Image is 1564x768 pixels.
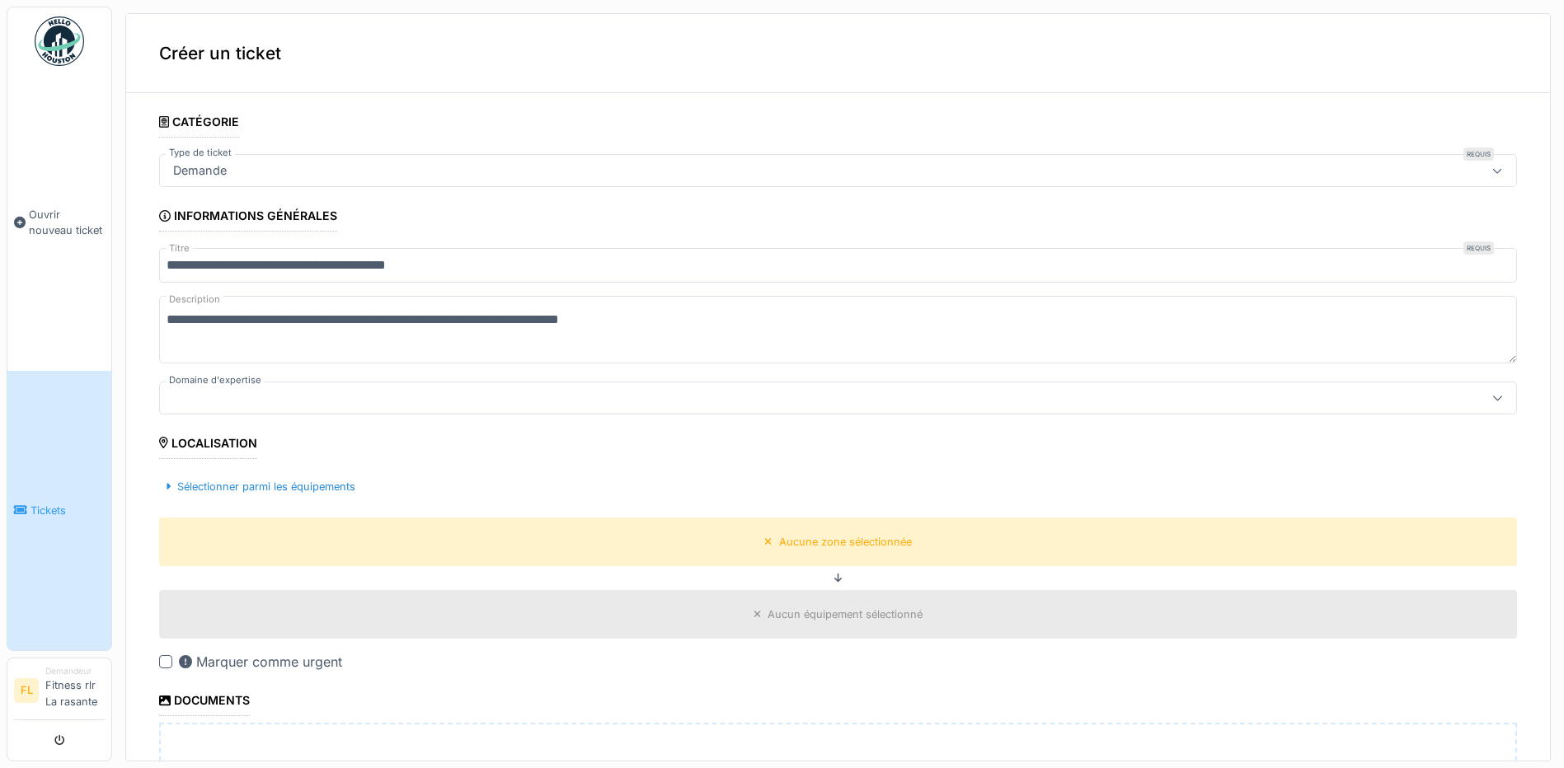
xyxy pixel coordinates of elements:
[31,503,105,518] span: Tickets
[768,606,923,622] div: Aucun équipement sélectionné
[167,162,233,180] div: Demande
[45,665,105,677] div: Demandeur
[166,373,265,387] label: Domaine d'expertise
[126,14,1550,93] div: Créer un ticket
[166,146,235,160] label: Type de ticket
[166,289,223,310] label: Description
[159,475,362,498] div: Sélectionner parmi les équipements
[1463,148,1494,161] div: Requis
[179,652,342,672] div: Marquer comme urgent
[159,688,250,716] div: Documents
[14,678,39,703] li: FL
[159,204,337,232] div: Informations générales
[45,665,105,716] li: Fitness rlr La rasante
[35,16,84,66] img: Badge_color-CXgf-gQk.svg
[159,431,257,459] div: Localisation
[7,371,111,650] a: Tickets
[7,75,111,371] a: Ouvrir nouveau ticket
[779,534,912,550] div: Aucune zone sélectionnée
[14,665,105,720] a: FL DemandeurFitness rlr La rasante
[159,110,239,138] div: Catégorie
[29,207,105,238] span: Ouvrir nouveau ticket
[166,241,193,255] label: Titre
[1463,241,1494,255] div: Requis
